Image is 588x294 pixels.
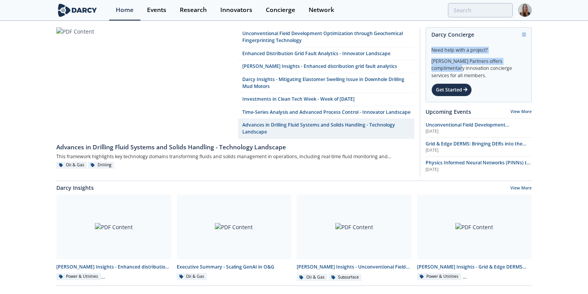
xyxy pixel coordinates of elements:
[56,273,101,280] div: Power & Utilities
[426,108,471,116] a: Upcoming Events
[417,264,532,270] div: [PERSON_NAME] Insights - Grid & Edge DERMS Integration
[242,30,411,44] div: Unconventional Field Development Optimization through Geochemical Fingerprinting Technology
[426,167,532,173] div: [DATE]
[510,109,532,114] a: View More
[56,143,414,152] div: Advances in Drilling Fluid Systems and Solids Handling - Technology Landscape
[238,47,414,60] a: Enhanced Distribution Grid Fault Analytics - Innovator Landscape
[329,274,362,281] div: Subsurface
[426,122,532,135] a: Unconventional Field Development Optimization through Geochemical Fingerprinting Technology [DATE]
[238,106,414,119] a: Time-Series Analysis and Advanced Process Control - Innovator Landscape
[426,140,532,154] a: Grid & Edge DERMS: Bringing DERs into the Control Room [DATE]
[56,264,171,270] div: [PERSON_NAME] Insights - Enhanced distribution grid fault analytics
[417,273,461,280] div: Power & Utilities
[431,41,526,54] div: Need help with a project?
[414,194,535,281] a: PDF Content [PERSON_NAME] Insights - Grid & Edge DERMS Integration Power & Utilities
[174,194,294,281] a: PDF Content Executive Summary - Scaling GenAI in O&G Oil & Gas
[266,7,295,13] div: Concierge
[309,7,334,13] div: Network
[426,159,532,172] a: Physics Informed Neural Networks (PINNs) to Accelerate Subsurface Scenario Analysis [DATE]
[56,162,87,169] div: Oil & Gas
[510,185,532,192] a: View More
[177,273,207,280] div: Oil & Gas
[426,128,532,135] div: [DATE]
[56,152,414,162] div: This framework highlights key technology domains transforming fluids and solids management in ope...
[54,194,174,281] a: PDF Content [PERSON_NAME] Insights - Enhanced distribution grid fault analytics Power & Utilities
[431,83,472,96] div: Get Started
[180,7,207,13] div: Research
[426,159,531,173] span: Physics Informed Neural Networks (PINNs) to Accelerate Subsurface Scenario Analysis
[147,7,166,13] div: Events
[88,162,114,169] div: Drilling
[220,7,252,13] div: Innovators
[518,3,532,17] img: Profile
[431,54,526,79] div: [PERSON_NAME] Partners offers complimentary innovation concierge services for all members.
[238,73,414,93] a: Darcy Insights - Mitigating Elastomer Swelling Issue in Downhole Drilling Mud Motors
[431,28,526,41] div: Darcy Concierge
[294,194,414,281] a: PDF Content [PERSON_NAME] Insights - Unconventional Field Development Optimization through Geoche...
[56,184,94,192] a: Darcy Insights
[177,264,292,270] div: Executive Summary - Scaling GenAI in O&G
[426,122,509,142] span: Unconventional Field Development Optimization through Geochemical Fingerprinting Technology
[116,7,133,13] div: Home
[238,27,414,47] a: Unconventional Field Development Optimization through Geochemical Fingerprinting Technology
[56,139,414,152] a: Advances in Drilling Fluid Systems and Solids Handling - Technology Landscape
[238,119,414,139] a: Advances in Drilling Fluid Systems and Solids Handling - Technology Landscape
[522,32,526,37] img: information.svg
[238,60,414,73] a: [PERSON_NAME] Insights - Enhanced distribution grid fault analytics
[56,3,98,17] img: logo-wide.svg
[426,147,532,154] div: [DATE]
[238,93,414,106] a: Investments in Clean Tech Week - Week of [DATE]
[448,3,513,17] input: Advanced Search
[297,264,412,270] div: [PERSON_NAME] Insights - Unconventional Field Development Optimization through Geochemical Finger...
[297,274,327,281] div: Oil & Gas
[426,140,526,154] span: Grid & Edge DERMS: Bringing DERs into the Control Room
